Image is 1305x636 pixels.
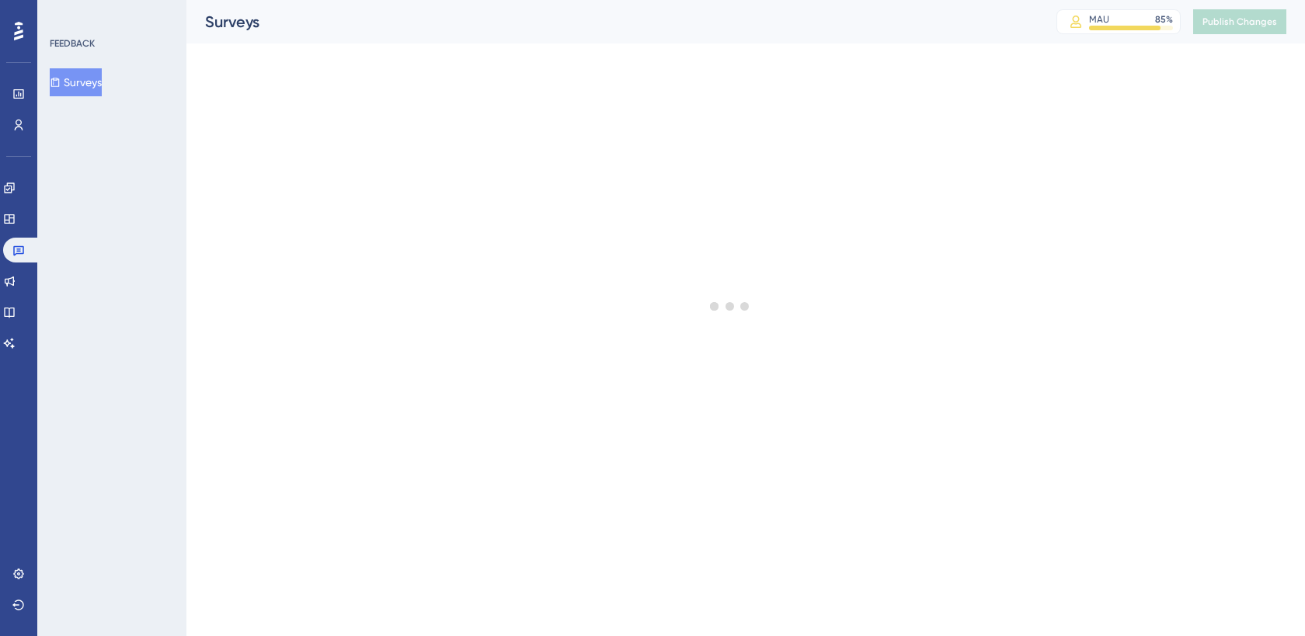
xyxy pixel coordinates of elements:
[1155,13,1173,26] div: 85 %
[1193,9,1286,34] button: Publish Changes
[205,11,1018,33] div: Surveys
[50,68,102,96] button: Surveys
[1202,16,1277,28] span: Publish Changes
[1089,13,1109,26] div: MAU
[50,37,95,50] div: FEEDBACK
